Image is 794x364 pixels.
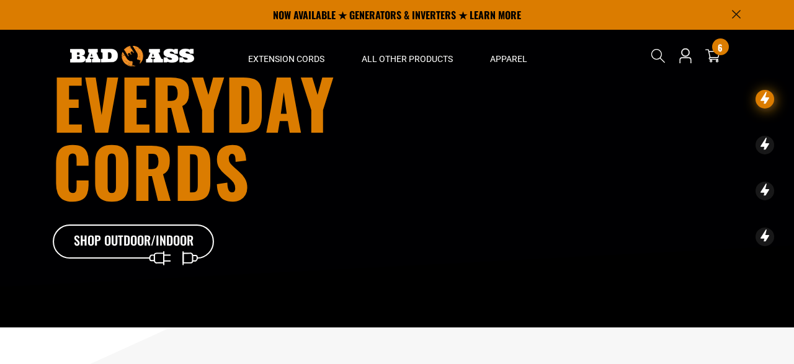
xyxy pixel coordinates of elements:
[490,53,527,64] span: Apparel
[53,224,214,259] a: Shop Outdoor/Indoor
[648,46,668,66] summary: Search
[70,46,194,66] img: Bad Ass Extension Cords
[362,53,453,64] span: All Other Products
[248,53,324,64] span: Extension Cords
[230,30,343,82] summary: Extension Cords
[471,30,546,82] summary: Apparel
[343,30,471,82] summary: All Other Products
[53,68,466,205] h1: Everyday cords
[718,43,723,52] span: 6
